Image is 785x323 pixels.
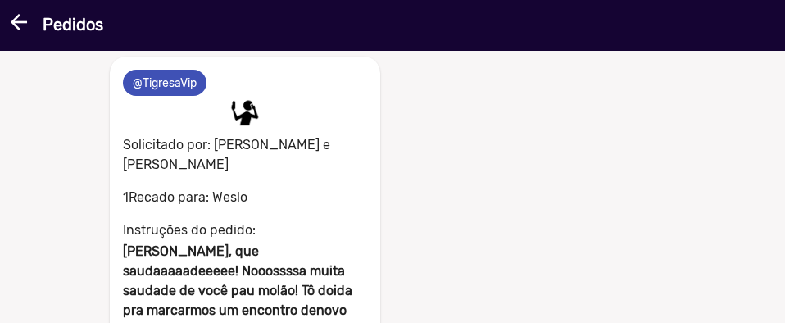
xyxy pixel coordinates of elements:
[123,132,367,175] p: Solicitado por: [PERSON_NAME] e [PERSON_NAME]
[229,96,261,129] img: placeholder.jpg
[123,221,367,240] p: Instruções do pedido:
[123,188,367,207] p: 1Recado para: Weslo
[7,12,26,32] mat-icon: página inicial
[123,70,206,96] mat-chip: @TigresaVip
[43,15,103,34] h1: Pedidos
